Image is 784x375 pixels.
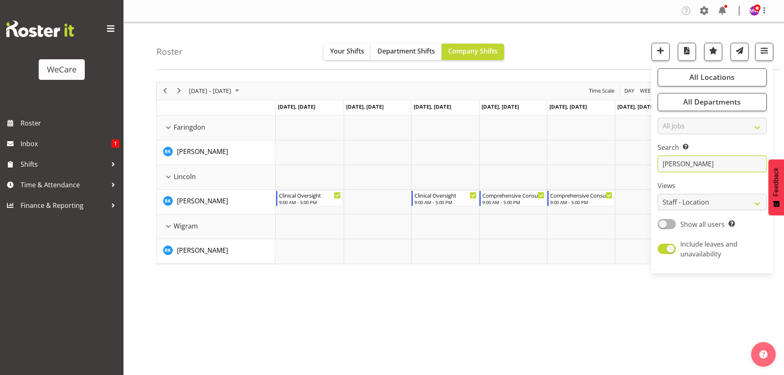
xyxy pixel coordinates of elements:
[371,44,442,60] button: Department Shifts
[689,72,735,82] span: All Locations
[157,116,276,140] td: Faringdon resource
[157,165,276,190] td: Lincoln resource
[276,116,751,264] table: Timeline Week of August 18, 2025
[550,191,612,199] div: Comprehensive Consult
[174,122,205,132] span: Faringdon
[547,191,614,206] div: Brian Ko"s event - Comprehensive Consult Begin From Friday, August 22, 2025 at 9:00:00 AM GMT+12:...
[772,168,780,196] span: Feedback
[330,47,364,56] span: Your Shifts
[658,181,767,191] label: Views
[279,199,341,205] div: 9:00 AM - 5:00 PM
[617,103,655,110] span: [DATE], [DATE]
[346,103,384,110] span: [DATE], [DATE]
[177,147,228,156] span: [PERSON_NAME]
[680,220,725,229] span: Show all users
[768,159,784,215] button: Feedback - Show survey
[730,43,749,61] button: Send a list of all shifts for the selected filtered period to all rostered employees.
[157,239,276,264] td: Brian Ko resource
[749,6,759,16] img: management-we-care10447.jpg
[479,191,547,206] div: Brian Ko"s event - Comprehensive Consult Begin From Thursday, August 21, 2025 at 9:00:00 AM GMT+1...
[588,86,615,96] span: Time Scale
[157,140,276,165] td: Brian Ko resource
[177,196,228,205] span: [PERSON_NAME]
[658,93,767,111] button: All Departments
[186,82,244,100] div: August 18 - 24, 2025
[550,199,612,205] div: 9:00 AM - 5:00 PM
[177,147,228,156] a: [PERSON_NAME]
[112,140,119,148] span: 1
[21,137,112,150] span: Inbox
[278,103,315,110] span: [DATE], [DATE]
[651,43,670,61] button: Add a new shift
[276,191,343,206] div: Brian Ko"s event - Clinical Oversight Begin From Monday, August 18, 2025 at 9:00:00 AM GMT+12:00 ...
[157,214,276,239] td: Wigram resource
[704,43,722,61] button: Highlight an important date within the roster.
[680,240,737,259] span: Include leaves and unavailability
[658,142,767,152] label: Search
[683,97,741,107] span: All Departments
[156,82,751,264] div: Timeline Week of August 18, 2025
[156,47,183,56] h4: Roster
[482,199,544,205] div: 9:00 AM - 5:00 PM
[658,156,767,172] input: Search
[412,191,479,206] div: Brian Ko"s event - Clinical Oversight Begin From Wednesday, August 20, 2025 at 9:00:00 AM GMT+12:...
[177,196,228,206] a: [PERSON_NAME]
[174,86,185,96] button: Next
[442,44,504,60] button: Company Shifts
[157,190,276,214] td: Brian Ko resource
[639,86,655,96] span: Week
[172,82,186,100] div: next period
[639,86,656,96] button: Timeline Week
[414,191,477,199] div: Clinical Oversight
[549,103,587,110] span: [DATE], [DATE]
[759,350,768,359] img: help-xxl-2.png
[21,199,107,212] span: Finance & Reporting
[21,158,107,170] span: Shifts
[21,117,119,129] span: Roster
[188,86,232,96] span: [DATE] - [DATE]
[6,21,74,37] img: Rosterit website logo
[678,43,696,61] button: Download a PDF of the roster according to the set date range.
[177,246,228,255] span: [PERSON_NAME]
[623,86,636,96] button: Timeline Day
[158,82,172,100] div: previous period
[160,86,171,96] button: Previous
[188,86,243,96] button: August 2025
[414,199,477,205] div: 9:00 AM - 5:00 PM
[323,44,371,60] button: Your Shifts
[588,86,616,96] button: Time Scale
[755,43,773,61] button: Filter Shifts
[658,68,767,86] button: All Locations
[177,245,228,255] a: [PERSON_NAME]
[377,47,435,56] span: Department Shifts
[482,191,544,199] div: Comprehensive Consult
[414,103,451,110] span: [DATE], [DATE]
[174,221,198,231] span: Wigram
[623,86,635,96] span: Day
[279,191,341,199] div: Clinical Oversight
[47,63,77,76] div: WeCare
[482,103,519,110] span: [DATE], [DATE]
[174,172,196,182] span: Lincoln
[21,179,107,191] span: Time & Attendance
[448,47,498,56] span: Company Shifts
